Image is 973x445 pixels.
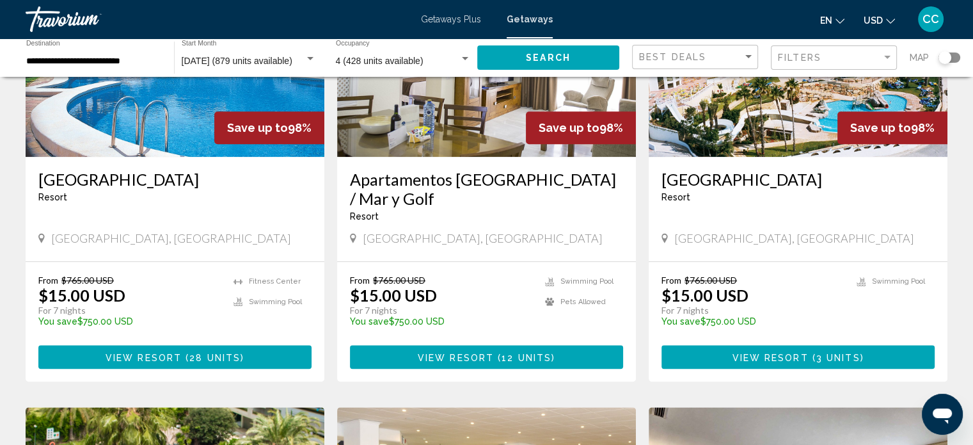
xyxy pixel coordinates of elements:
span: CC [922,13,939,26]
span: Resort [350,211,379,222]
span: From [350,275,370,286]
a: [GEOGRAPHIC_DATA] [661,170,935,189]
span: [GEOGRAPHIC_DATA], [GEOGRAPHIC_DATA] [674,231,914,245]
button: Change currency [864,11,895,29]
span: Pets Allowed [560,298,606,306]
span: USD [864,15,883,26]
iframe: Botón para iniciar la ventana de mensajería [922,394,963,435]
span: 4 (428 units available) [336,56,423,66]
span: View Resort [106,352,182,362]
p: $750.00 USD [350,316,532,327]
span: Swimming Pool [249,298,302,306]
span: [GEOGRAPHIC_DATA], [GEOGRAPHIC_DATA] [363,231,603,245]
mat-select: Sort by [639,52,754,63]
a: Getaways [507,14,553,24]
span: $765.00 USD [684,275,737,286]
span: Swimming Pool [872,277,925,286]
div: 98% [214,111,324,144]
span: ( ) [494,352,555,362]
button: View Resort(12 units) [350,345,623,369]
span: Save up to [227,121,288,134]
span: Fitness Center [249,277,301,286]
span: 3 units [816,352,860,362]
span: $765.00 USD [373,275,425,286]
button: View Resort(28 units) [38,345,312,369]
span: [GEOGRAPHIC_DATA], [GEOGRAPHIC_DATA] [51,231,291,245]
span: Save up to [539,121,599,134]
p: $15.00 USD [350,286,437,305]
span: Search [526,53,571,63]
span: You save [350,316,389,327]
span: View Resort [418,352,494,362]
p: $750.00 USD [38,316,221,327]
a: [GEOGRAPHIC_DATA] [38,170,312,189]
p: For 7 nights [38,305,221,316]
span: From [38,275,58,286]
a: Getaways Plus [421,14,481,24]
span: From [661,275,681,286]
a: Travorium [26,6,408,32]
span: ( ) [182,352,244,362]
p: $15.00 USD [38,286,125,305]
button: User Menu [914,6,947,33]
span: 28 units [189,352,241,362]
p: For 7 nights [661,305,844,316]
span: You save [661,316,700,327]
span: Best Deals [639,52,706,62]
span: 12 units [502,352,551,362]
span: View Resort [732,352,808,362]
p: For 7 nights [350,305,532,316]
span: Resort [661,192,690,202]
span: Map [910,49,929,67]
span: Filters [778,53,821,63]
span: Swimming Pool [560,277,613,286]
span: $765.00 USD [61,275,114,286]
p: $750.00 USD [661,316,844,327]
span: Resort [38,192,67,202]
span: Save up to [850,121,911,134]
button: Change language [820,11,844,29]
span: [DATE] (879 units available) [182,56,292,66]
button: Search [477,45,619,69]
span: You save [38,316,77,327]
div: 98% [837,111,947,144]
button: View Resort(3 units) [661,345,935,369]
span: en [820,15,832,26]
p: $15.00 USD [661,286,748,305]
a: Apartamentos [GEOGRAPHIC_DATA] / Mar y Golf [350,170,623,208]
div: 98% [526,111,636,144]
button: Filter [771,45,897,71]
span: ( ) [809,352,864,362]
